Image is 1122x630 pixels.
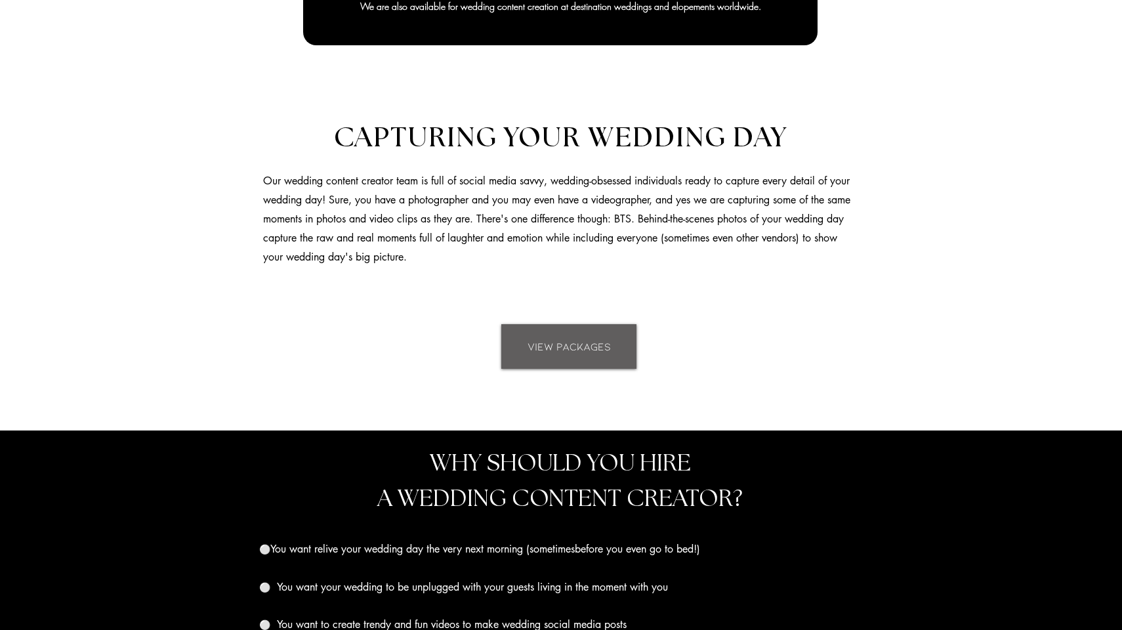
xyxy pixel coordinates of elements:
[528,339,611,354] span: VIEW PACKAGES
[263,174,850,263] span: Our wedding content creator team is full of social media savvy, wedding-obsessed individuals read...
[259,543,270,555] span: ⚪️
[277,580,668,594] span: You want your wedding to be unplugged with your guests living in the moment with you
[259,581,270,593] span: ⚪️
[334,124,787,152] span: CAPTURING YOUR WEDDING DAY
[377,451,743,511] span: WHY SHOULD YOU HIRE A WEDDING CONTENT CREATOR?
[501,324,636,369] a: VIEW PACKAGES
[270,542,575,556] span: You want relive your wedding day the very next morning (sometimes
[575,542,700,556] span: before you even go to bed!)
